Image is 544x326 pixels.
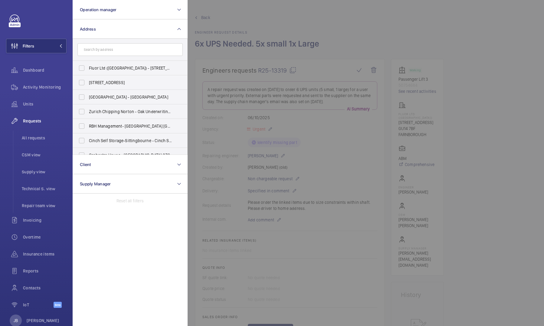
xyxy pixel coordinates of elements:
span: Contacts [23,285,67,291]
span: Technical S. view [22,186,67,192]
span: Insurance items [23,251,67,257]
span: Supply view [22,169,67,175]
span: Filters [23,43,34,49]
span: Requests [23,118,67,124]
span: Overtime [23,234,67,240]
p: [PERSON_NAME] [27,318,59,324]
span: Reports [23,268,67,274]
button: Filters [6,39,67,53]
span: All requests [22,135,67,141]
span: Repair team view [22,203,67,209]
span: Invoicing [23,217,67,223]
p: JB [14,318,18,324]
span: Units [23,101,67,107]
span: CSM view [22,152,67,158]
span: Beta [54,302,62,308]
span: Dashboard [23,67,67,73]
span: IoT [23,302,54,308]
span: Activity Monitoring [23,84,67,90]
